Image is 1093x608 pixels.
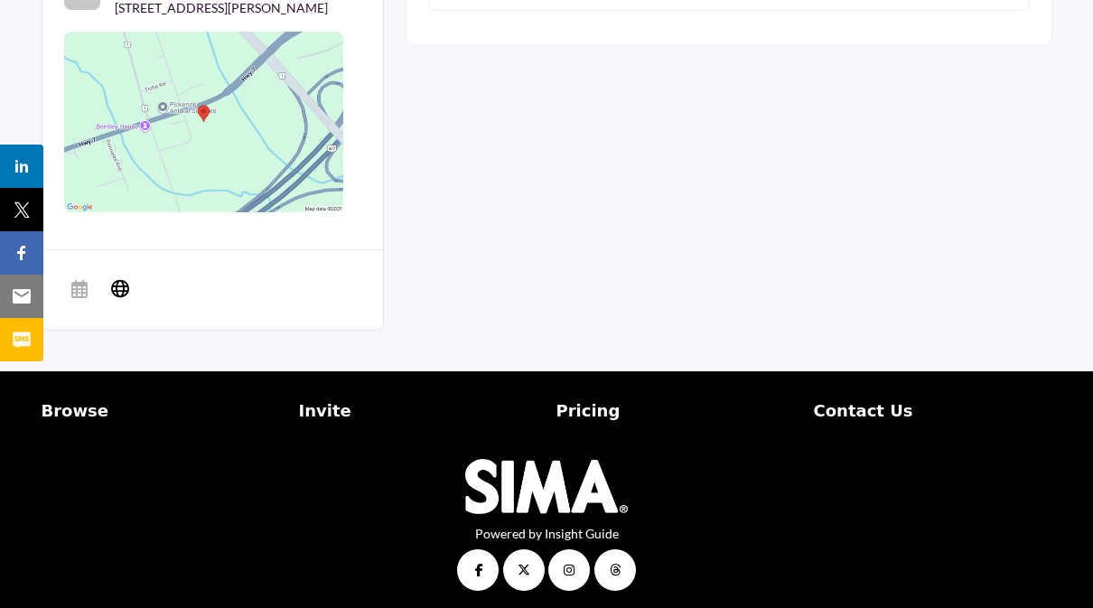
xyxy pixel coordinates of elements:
[594,549,636,591] a: Threads Link
[548,549,590,591] a: Instagram Link
[465,459,628,515] img: No Site Logo
[814,398,1052,423] a: Contact Us
[42,398,280,423] a: Browse
[64,32,343,212] img: Location Map
[457,549,499,591] a: Facebook Link
[475,526,619,541] a: Powered by Insight Guide
[556,398,795,423] a: Pricing
[503,549,545,591] a: Twitter Link
[299,398,537,423] a: Invite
